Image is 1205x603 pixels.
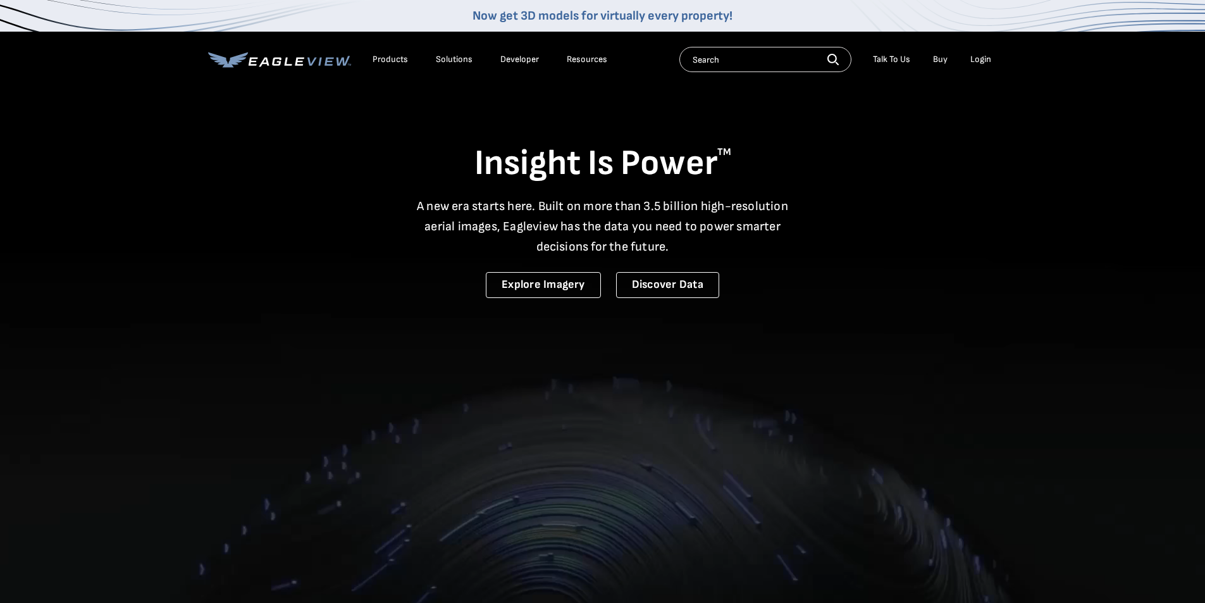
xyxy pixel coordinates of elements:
[208,142,998,186] h1: Insight Is Power
[717,146,731,158] sup: TM
[473,8,732,23] a: Now get 3D models for virtually every property!
[486,272,601,298] a: Explore Imagery
[500,54,539,65] a: Developer
[373,54,408,65] div: Products
[616,272,719,298] a: Discover Data
[567,54,607,65] div: Resources
[933,54,948,65] a: Buy
[679,47,851,72] input: Search
[873,54,910,65] div: Talk To Us
[436,54,473,65] div: Solutions
[409,196,796,257] p: A new era starts here. Built on more than 3.5 billion high-resolution aerial images, Eagleview ha...
[970,54,991,65] div: Login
